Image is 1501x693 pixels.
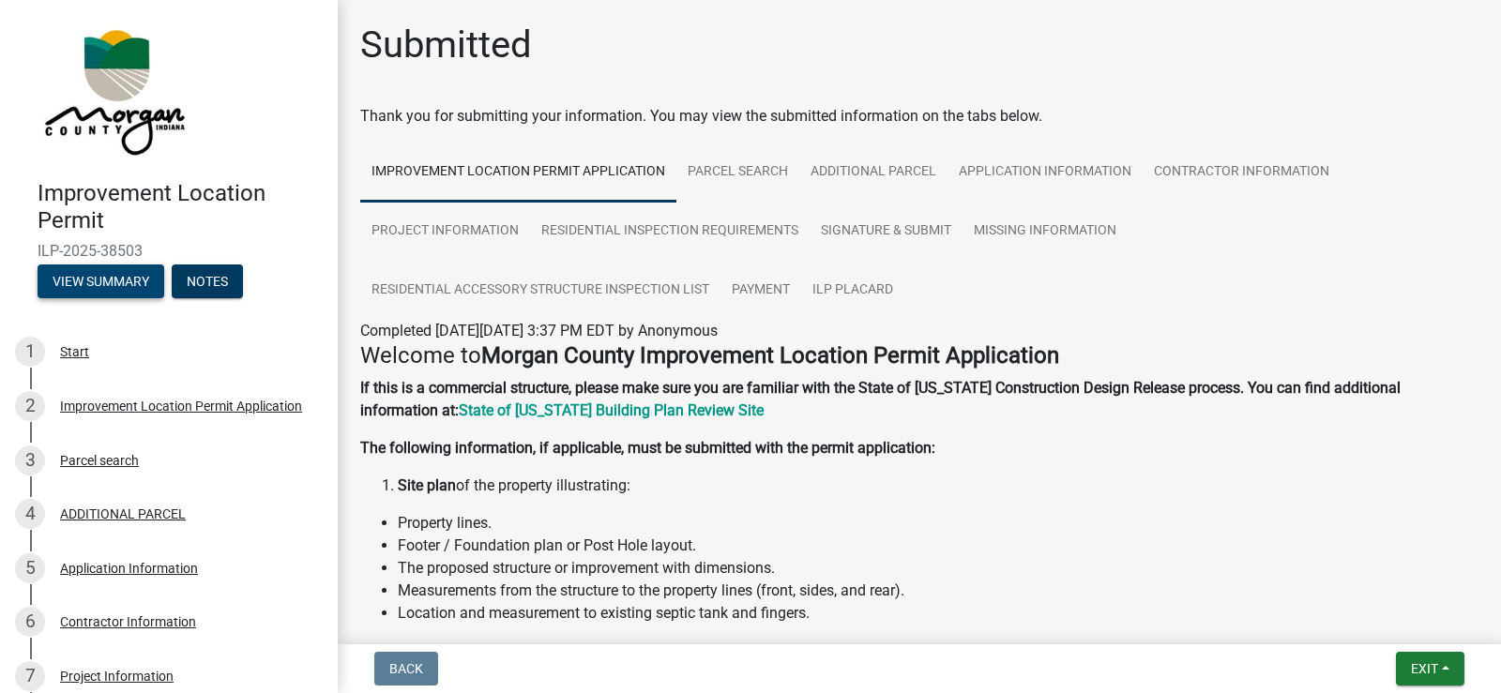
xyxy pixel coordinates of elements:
[1143,143,1341,203] a: Contractor Information
[38,264,164,298] button: View Summary
[810,202,963,262] a: Signature & Submit
[398,475,1478,497] li: of the property illustrating:
[15,391,45,421] div: 2
[60,454,139,467] div: Parcel search
[360,143,676,203] a: Improvement Location Permit Application
[389,661,423,676] span: Back
[38,20,189,160] img: Morgan County, Indiana
[15,337,45,367] div: 1
[398,512,1478,535] li: Property lines.
[360,439,935,457] strong: The following information, if applicable, must be submitted with the permit application:
[481,342,1059,369] strong: Morgan County Improvement Location Permit Application
[60,507,186,520] div: ADDITIONAL PARCEL
[459,401,764,419] a: State of [US_STATE] Building Plan Review Site
[360,322,718,339] span: Completed [DATE][DATE] 3:37 PM EDT by Anonymous
[15,553,45,583] div: 5
[1411,661,1438,676] span: Exit
[172,275,243,290] wm-modal-confirm: Notes
[360,342,1478,369] h4: Welcome to
[398,476,456,494] strong: Site plan
[720,261,801,321] a: Payment
[60,670,174,683] div: Project Information
[15,661,45,691] div: 7
[38,180,323,234] h4: Improvement Location Permit
[60,399,302,413] div: Improvement Location Permit Application
[60,345,89,358] div: Start
[398,557,1478,580] li: The proposed structure or improvement with dimensions.
[360,23,532,68] h1: Submitted
[398,580,1478,602] li: Measurements from the structure to the property lines (front, sides, and rear).
[60,562,198,575] div: Application Information
[360,202,530,262] a: Project Information
[948,143,1143,203] a: Application Information
[360,379,1401,419] strong: If this is a commercial structure, please make sure you are familiar with the State of [US_STATE]...
[963,202,1128,262] a: Missing Information
[15,445,45,475] div: 3
[360,261,720,321] a: Residential Accessory Structure Inspection List
[60,615,196,628] div: Contractor Information
[38,275,164,290] wm-modal-confirm: Summary
[360,105,1478,128] div: Thank you for submitting your information. You may view the submitted information on the tabs below.
[15,607,45,637] div: 6
[530,202,810,262] a: Residential Inspection Requirements
[172,264,243,298] button: Notes
[398,602,1478,625] li: Location and measurement to existing septic tank and fingers.
[15,499,45,529] div: 4
[38,242,300,260] span: ILP-2025-38503
[1396,652,1464,685] button: Exit
[398,535,1478,557] li: Footer / Foundation plan or Post Hole layout.
[801,261,904,321] a: ILP Placard
[799,143,948,203] a: ADDITIONAL PARCEL
[374,652,438,685] button: Back
[676,143,799,203] a: Parcel search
